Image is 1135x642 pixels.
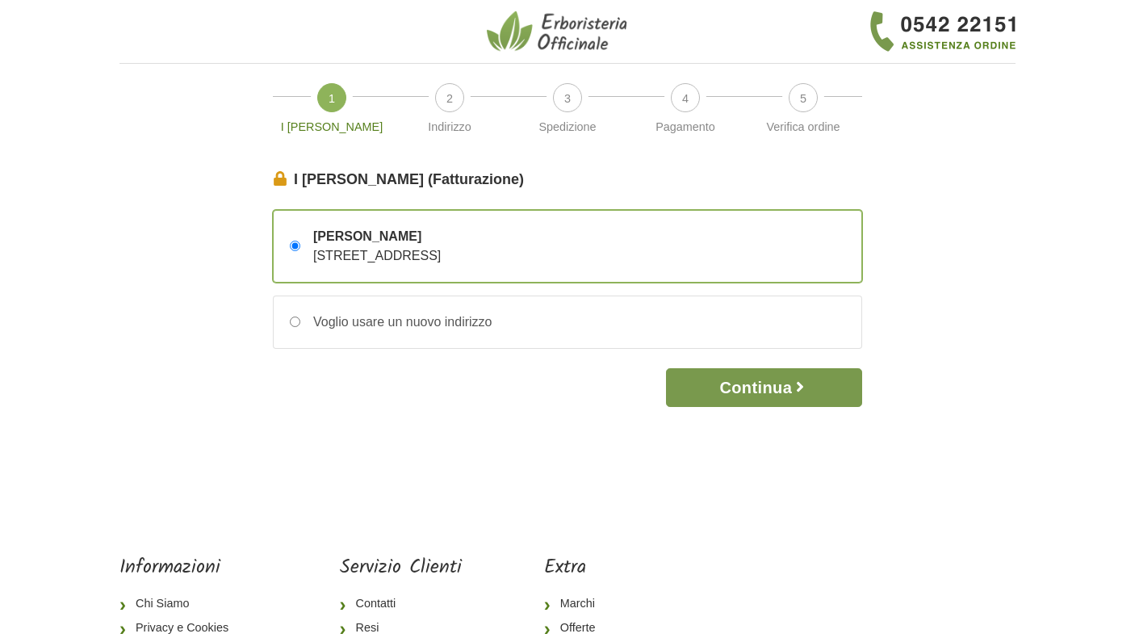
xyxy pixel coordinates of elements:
span: [STREET_ADDRESS] [313,249,441,262]
iframe: fb:page Facebook Social Plugin [733,556,1016,613]
legend: I [PERSON_NAME] (Fatturazione) [273,169,862,191]
span: 1 [317,83,346,112]
a: Offerte [544,616,651,640]
a: Marchi [544,592,651,616]
a: Resi [340,616,462,640]
a: Contatti [340,592,462,616]
img: Erboristeria Officinale [487,10,632,53]
button: Continua [666,368,862,407]
input: [PERSON_NAME] [STREET_ADDRESS] [290,241,300,251]
h5: Extra [544,556,651,580]
p: I [PERSON_NAME] [279,119,384,136]
input: Voglio usare un nuovo indirizzo [290,317,300,327]
a: Privacy e Cookies [119,616,257,640]
div: Voglio usare un nuovo indirizzo [300,313,492,332]
h5: Servizio Clienti [340,556,462,580]
h5: Informazioni [119,556,257,580]
a: Chi Siamo [119,592,257,616]
span: [PERSON_NAME] [313,227,441,246]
